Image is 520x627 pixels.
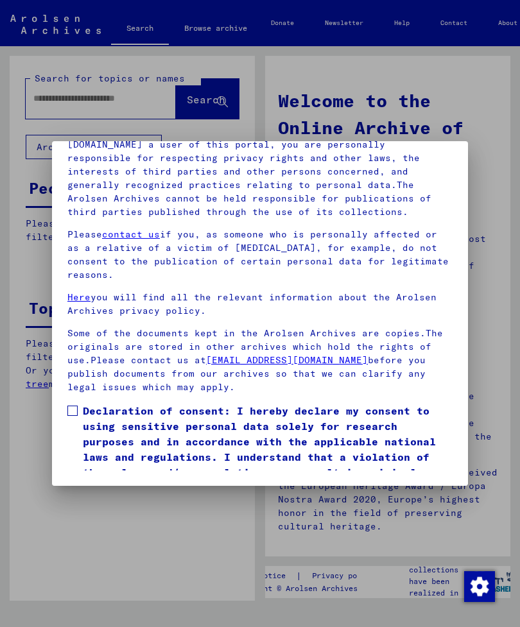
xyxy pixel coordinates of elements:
a: contact us [102,228,160,240]
img: Change consent [464,571,495,602]
span: Declaration of consent: I hereby declare my consent to using sensitive personal data solely for r... [83,403,453,495]
a: [EMAIL_ADDRESS][DOMAIN_NAME] [206,354,368,366]
p: Please note that this portal on victims of Nazi [MEDICAL_DATA] contains sensitive data on identif... [67,111,453,219]
p: Some of the documents kept in the Arolsen Archives are copies.The originals are stored in other a... [67,327,453,394]
div: Change consent [464,571,494,601]
a: Here [67,291,91,303]
p: Please if you, as someone who is personally affected or as a relative of a victim of [MEDICAL_DAT... [67,228,453,282]
p: you will find all the relevant information about the Arolsen Archives privacy policy. [67,291,453,318]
